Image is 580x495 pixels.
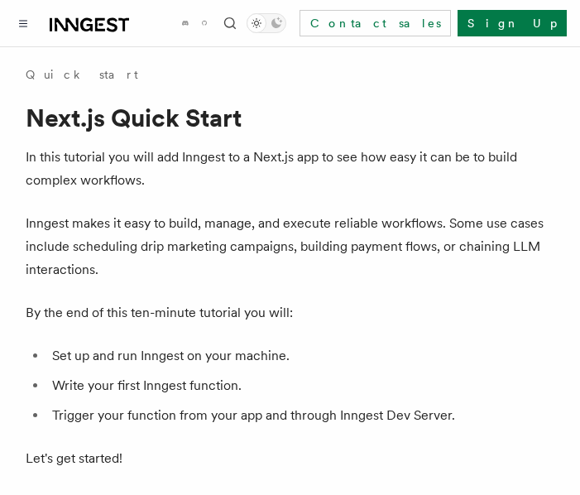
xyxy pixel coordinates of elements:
button: Toggle dark mode [247,13,286,33]
li: Write your first Inngest function. [47,374,555,397]
p: By the end of this ten-minute tutorial you will: [26,301,555,324]
a: Sign Up [458,10,567,36]
a: Contact sales [300,10,451,36]
button: Find something... [220,13,240,33]
li: Set up and run Inngest on your machine. [47,344,555,368]
button: Toggle navigation [13,13,33,33]
p: Inngest makes it easy to build, manage, and execute reliable workflows. Some use cases include sc... [26,212,555,281]
p: Let's get started! [26,447,555,470]
h1: Next.js Quick Start [26,103,555,132]
li: Trigger your function from your app and through Inngest Dev Server. [47,404,555,427]
a: Quick start [26,66,138,83]
p: In this tutorial you will add Inngest to a Next.js app to see how easy it can be to build complex... [26,146,555,192]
